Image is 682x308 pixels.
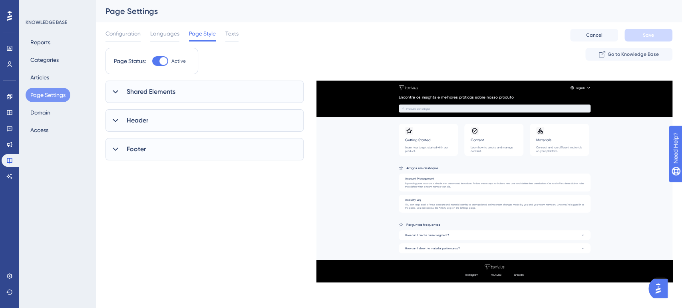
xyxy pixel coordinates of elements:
[127,144,146,154] span: Footer
[26,19,67,26] div: KNOWLEDGE BASE
[570,29,618,41] button: Cancel
[225,29,239,38] span: Texts
[105,6,652,17] div: Page Settings
[643,32,654,38] span: Save
[648,276,672,300] iframe: UserGuiding AI Assistant Launcher
[586,32,602,38] span: Cancel
[171,58,186,64] span: Active
[608,51,659,57] span: Go to Knowledge Base
[26,35,55,49] button: Reports
[624,29,672,41] button: Save
[26,88,70,102] button: Page Settings
[189,29,216,38] span: Page Style
[127,87,175,97] span: Shared Elements
[26,70,54,85] button: Articles
[19,2,50,12] span: Need Help?
[105,29,141,38] span: Configuration
[26,105,55,120] button: Domain
[26,123,53,137] button: Access
[150,29,179,38] span: Languages
[585,48,672,61] button: Go to Knowledge Base
[127,116,148,125] span: Header
[114,56,146,66] div: Page Status:
[26,53,64,67] button: Categories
